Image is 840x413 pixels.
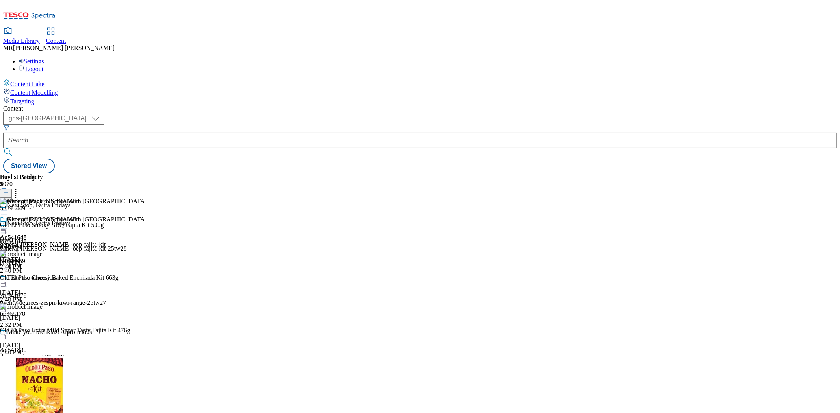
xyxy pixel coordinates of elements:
span: Media Library [3,37,40,44]
button: Stored View [3,159,55,173]
span: Content Lake [10,81,45,87]
a: Logout [19,66,43,72]
div: Content [3,105,837,112]
a: Content [46,28,66,44]
input: Search [3,133,837,148]
span: [PERSON_NAME] [PERSON_NAME] [13,44,115,51]
span: MR [3,44,13,51]
span: Targeting [10,98,34,105]
a: Content Modelling [3,88,837,96]
span: Content [46,37,66,44]
svg: Search Filters [3,125,9,131]
a: Content Lake [3,79,837,88]
a: Targeting [3,96,837,105]
a: Media Library [3,28,40,44]
a: Settings [19,58,44,65]
span: Content Modelling [10,89,58,96]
